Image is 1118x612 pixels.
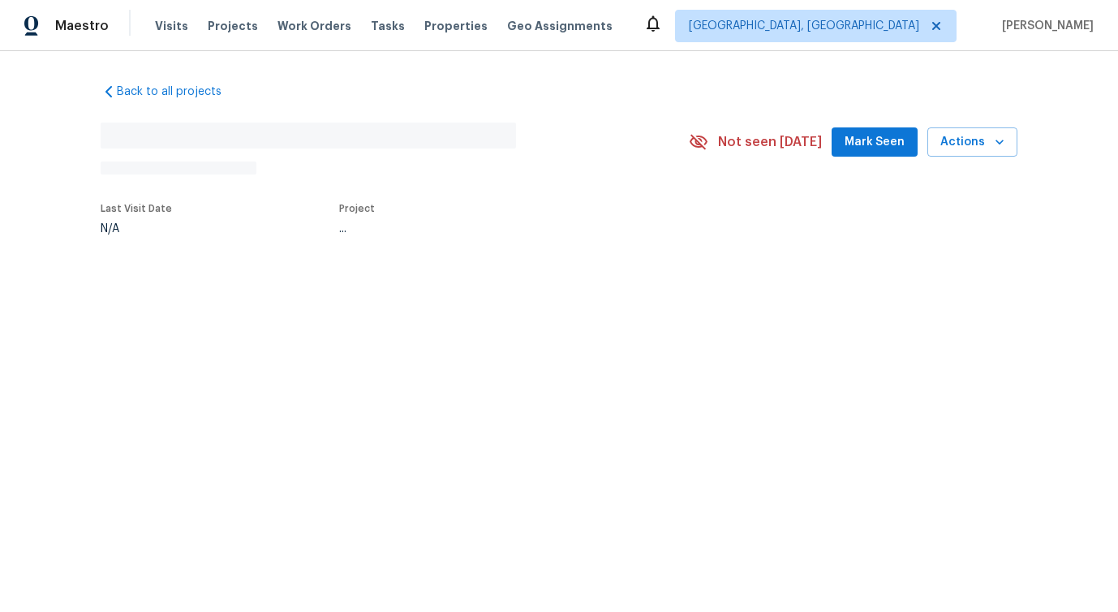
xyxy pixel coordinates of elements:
[689,18,919,34] span: [GEOGRAPHIC_DATA], [GEOGRAPHIC_DATA]
[940,132,1004,153] span: Actions
[208,18,258,34] span: Projects
[155,18,188,34] span: Visits
[339,204,375,213] span: Project
[101,223,172,235] div: N/A
[845,132,905,153] span: Mark Seen
[424,18,488,34] span: Properties
[995,18,1094,34] span: [PERSON_NAME]
[927,127,1017,157] button: Actions
[371,20,405,32] span: Tasks
[277,18,351,34] span: Work Orders
[832,127,918,157] button: Mark Seen
[55,18,109,34] span: Maestro
[718,134,822,150] span: Not seen [DATE]
[101,84,256,100] a: Back to all projects
[507,18,613,34] span: Geo Assignments
[339,223,651,235] div: ...
[101,204,172,213] span: Last Visit Date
